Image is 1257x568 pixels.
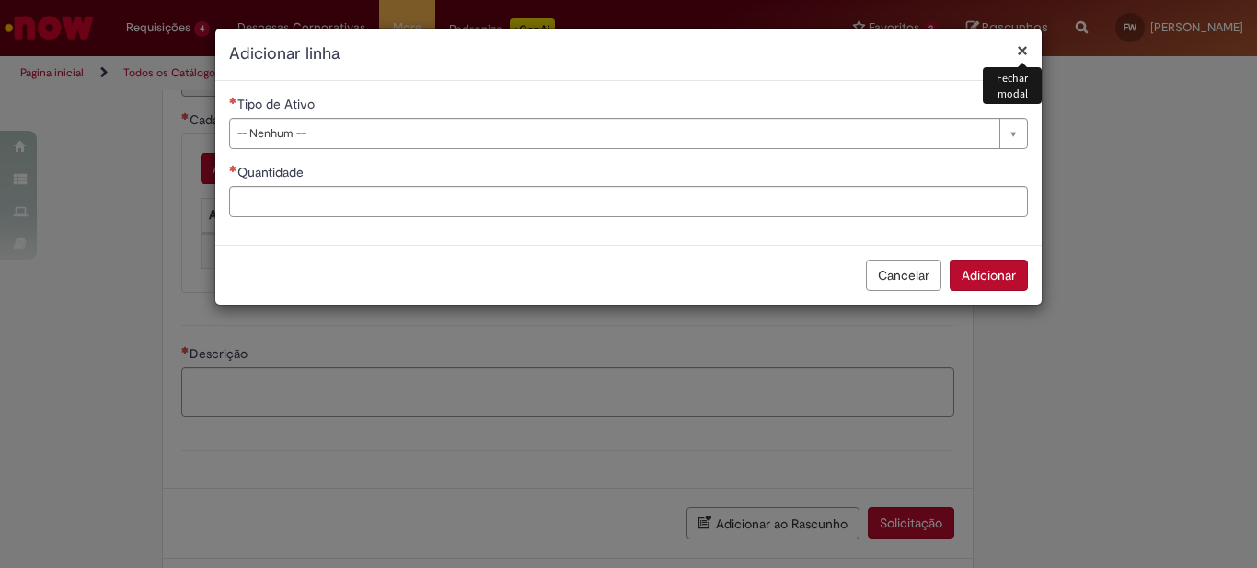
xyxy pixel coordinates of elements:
[229,186,1028,217] input: Quantidade
[866,260,941,291] button: Cancelar
[229,42,1028,66] h2: Adicionar linha
[229,97,237,104] span: Necessários
[983,67,1042,104] div: Fechar modal
[1017,41,1028,60] button: Fechar modal
[950,260,1028,291] button: Adicionar
[237,119,990,148] span: -- Nenhum --
[229,165,237,172] span: Necessários
[237,96,318,112] span: Tipo de Ativo
[237,164,307,180] span: Quantidade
